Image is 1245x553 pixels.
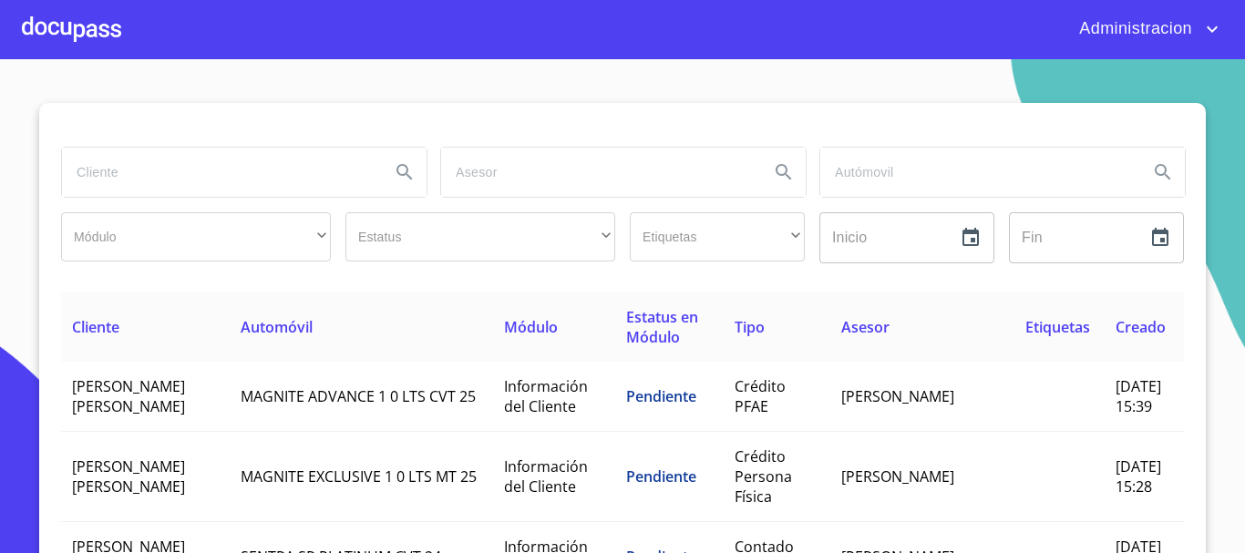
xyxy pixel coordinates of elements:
span: Información del Cliente [504,376,588,416]
span: Automóvil [241,317,313,337]
span: Crédito PFAE [735,376,786,416]
button: account of current user [1065,15,1223,44]
input: search [62,148,376,197]
span: Tipo [735,317,765,337]
span: [DATE] 15:28 [1116,456,1161,497]
span: [PERSON_NAME] [841,386,954,406]
span: [PERSON_NAME] [841,466,954,486]
span: Cliente [72,317,119,337]
span: Pendiente [626,386,696,406]
input: search [820,148,1134,197]
button: Search [1141,150,1185,194]
div: ​ [630,212,805,261]
div: ​ [61,212,331,261]
span: Estatus en Módulo [626,307,698,347]
span: Asesor [841,317,890,337]
button: Search [383,150,427,194]
span: [PERSON_NAME] [PERSON_NAME] [72,376,185,416]
span: Módulo [504,317,558,337]
div: ​ [345,212,615,261]
span: Información del Cliente [504,456,588,497]
span: MAGNITE ADVANCE 1 0 LTS CVT 25 [241,386,476,406]
span: Etiquetas [1025,317,1090,337]
span: MAGNITE EXCLUSIVE 1 0 LTS MT 25 [241,466,477,486]
span: [DATE] 15:39 [1116,376,1161,416]
span: Creado [1116,317,1166,337]
button: Search [762,150,806,194]
span: Crédito Persona Física [735,446,792,507]
span: Administracion [1065,15,1201,44]
span: [PERSON_NAME] [PERSON_NAME] [72,456,185,497]
span: Pendiente [626,466,696,486]
input: search [441,148,755,197]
